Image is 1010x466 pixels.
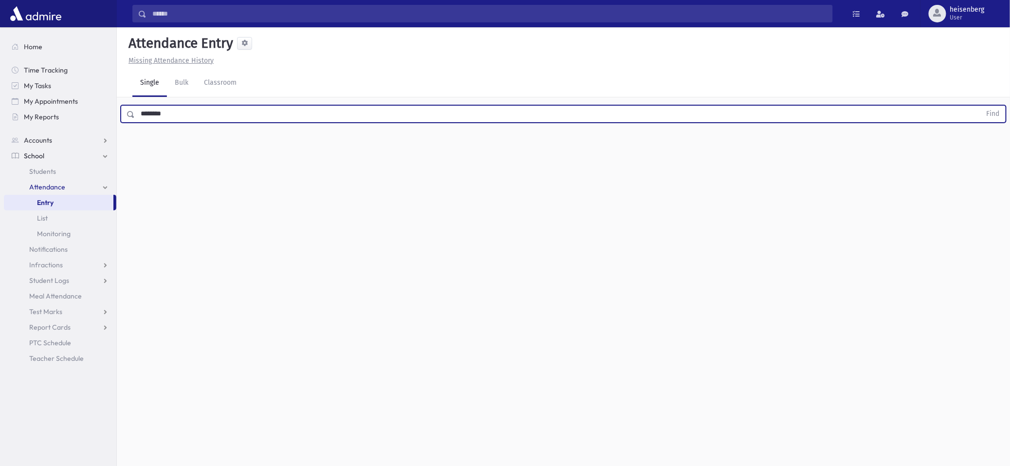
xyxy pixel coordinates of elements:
span: Test Marks [29,307,62,316]
span: Infractions [29,261,63,269]
a: Report Cards [4,319,116,335]
span: Home [24,42,42,51]
span: PTC Schedule [29,338,71,347]
span: Attendance [29,183,65,191]
a: List [4,210,116,226]
a: Home [4,39,116,55]
a: Entry [4,195,113,210]
span: heisenberg [950,6,985,14]
a: Meal Attendance [4,288,116,304]
a: Teacher Schedule [4,351,116,366]
a: Test Marks [4,304,116,319]
span: Meal Attendance [29,292,82,300]
span: Monitoring [37,229,71,238]
a: My Tasks [4,78,116,93]
span: Time Tracking [24,66,68,75]
a: PTC Schedule [4,335,116,351]
a: My Reports [4,109,116,125]
button: Find [981,106,1006,122]
a: My Appointments [4,93,116,109]
input: Search [147,5,832,22]
a: Classroom [196,70,244,97]
a: Notifications [4,242,116,257]
a: Students [4,164,116,179]
a: Infractions [4,257,116,273]
u: Missing Attendance History [129,56,214,65]
a: Attendance [4,179,116,195]
a: Monitoring [4,226,116,242]
span: School [24,151,44,160]
a: Bulk [167,70,196,97]
span: Report Cards [29,323,71,332]
a: Time Tracking [4,62,116,78]
span: List [37,214,48,223]
span: Teacher Schedule [29,354,84,363]
img: AdmirePro [8,4,64,23]
span: Accounts [24,136,52,145]
h5: Attendance Entry [125,35,233,52]
span: Students [29,167,56,176]
span: User [950,14,985,21]
span: Notifications [29,245,68,254]
span: Student Logs [29,276,69,285]
a: School [4,148,116,164]
span: My Reports [24,112,59,121]
span: Entry [37,198,54,207]
a: Missing Attendance History [125,56,214,65]
span: My Tasks [24,81,51,90]
a: Student Logs [4,273,116,288]
span: My Appointments [24,97,78,106]
a: Single [132,70,167,97]
a: Accounts [4,132,116,148]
